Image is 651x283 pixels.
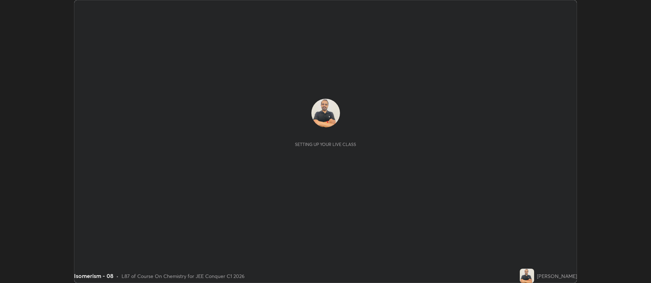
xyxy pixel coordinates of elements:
div: Isomerism - 08 [74,272,113,280]
div: • [116,272,119,280]
div: Setting up your live class [295,142,356,147]
div: [PERSON_NAME] [537,272,577,280]
div: L87 of Course On Chemistry for JEE Conquer C1 2026 [122,272,245,280]
img: 9736e7a92cd840a59b1b4dd6496f0469.jpg [311,99,340,127]
img: 9736e7a92cd840a59b1b4dd6496f0469.jpg [520,269,534,283]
